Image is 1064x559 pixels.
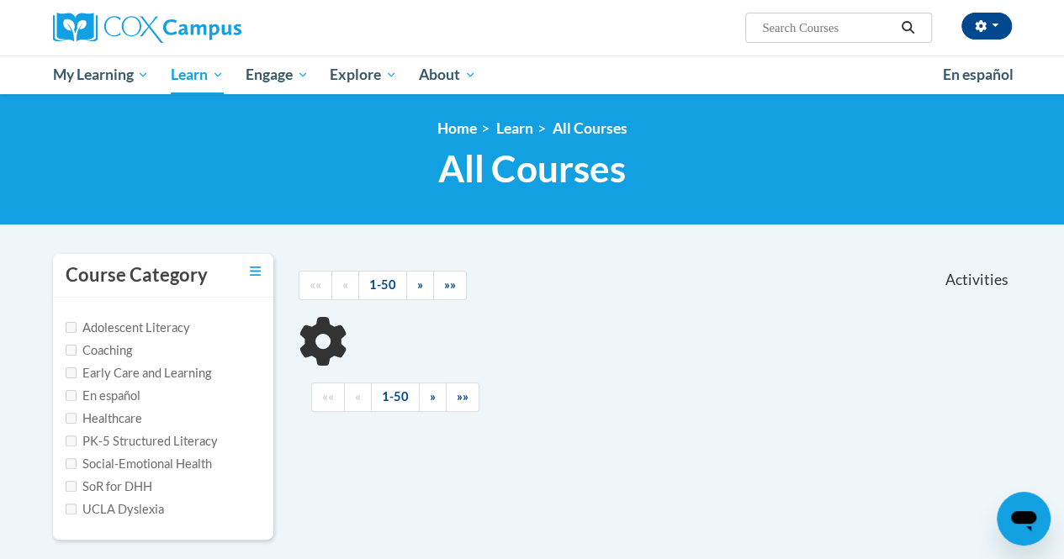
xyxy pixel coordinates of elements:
[66,435,77,446] input: Checkbox for Options
[457,389,468,403] span: »»
[371,382,420,412] a: 1-50
[997,492,1051,546] iframe: Button to launch messaging window
[40,55,1024,94] div: Main menu
[419,382,447,412] a: Next
[66,367,77,378] input: Checkbox for Options
[66,364,211,382] label: Early Care and Learning
[66,458,77,469] input: Checkbox for Options
[322,389,334,403] span: ««
[66,341,132,360] label: Coaching
[160,55,235,94] a: Learn
[66,500,164,519] label: UCLA Dyslexia
[66,455,212,473] label: Social-Emotional Health
[319,55,408,94] a: Explore
[66,504,77,514] input: Checkbox for Options
[310,277,321,292] span: ««
[66,390,77,401] input: Checkbox for Options
[66,345,77,356] input: Checkbox for Options
[171,65,224,85] span: Learn
[299,271,332,300] a: Begining
[53,13,356,43] a: Cox Campus
[330,65,397,85] span: Explore
[417,277,423,292] span: »
[433,271,467,300] a: End
[66,481,77,492] input: Checkbox for Options
[52,65,149,85] span: My Learning
[235,55,320,94] a: Engage
[311,382,345,412] a: Begining
[961,13,1012,40] button: Account Settings
[444,277,456,292] span: »»
[760,18,895,38] input: Search Courses
[406,271,434,300] a: Next
[66,432,218,451] label: PK-5 Structured Literacy
[53,13,241,43] img: Cox Campus
[342,277,348,292] span: «
[66,409,142,428] label: Healthcare
[430,389,436,403] span: »
[355,389,361,403] span: «
[553,119,627,137] a: All Courses
[66,413,77,424] input: Checkbox for Options
[66,319,190,337] label: Adolescent Literacy
[66,387,140,405] label: En español
[66,322,77,333] input: Checkbox for Options
[408,55,487,94] a: About
[945,271,1008,289] span: Activities
[895,18,920,38] button: Search
[496,119,533,137] a: Learn
[42,55,161,94] a: My Learning
[358,271,407,300] a: 1-50
[419,65,476,85] span: About
[331,271,359,300] a: Previous
[66,477,152,496] label: SoR for DHH
[943,66,1014,83] span: En español
[437,119,477,137] a: Home
[932,57,1024,92] a: En español
[250,262,261,281] a: Toggle collapse
[246,65,309,85] span: Engage
[344,382,372,412] a: Previous
[438,146,626,191] span: All Courses
[446,382,479,412] a: End
[66,262,208,288] h3: Course Category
